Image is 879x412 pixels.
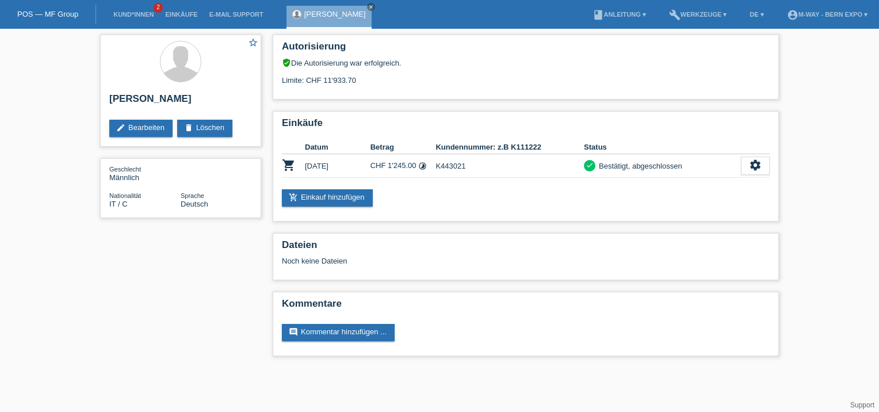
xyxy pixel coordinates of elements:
a: E-Mail Support [204,11,269,18]
i: account_circle [787,9,798,21]
span: Geschlecht [109,166,141,173]
a: deleteLöschen [177,120,232,137]
a: buildWerkzeuge ▾ [663,11,733,18]
a: close [367,3,375,11]
a: DE ▾ [744,11,769,18]
th: Status [584,140,741,154]
h2: [PERSON_NAME] [109,93,252,110]
i: delete [184,123,193,132]
a: star_border [248,37,258,49]
i: book [593,9,604,21]
a: bookAnleitung ▾ [587,11,652,18]
div: Bestätigt, abgeschlossen [595,160,682,172]
h2: Einkäufe [282,117,770,135]
span: 2 [154,3,163,13]
a: Support [850,401,874,409]
span: Italien / C / 01.07.2006 [109,200,128,208]
td: [DATE] [305,154,370,178]
a: commentKommentar hinzufügen ... [282,324,395,341]
div: Die Autorisierung war erfolgreich. [282,58,770,67]
i: close [368,4,374,10]
h2: Dateien [282,239,770,257]
i: star_border [248,37,258,48]
h2: Autorisierung [282,41,770,58]
td: CHF 1'245.00 [370,154,436,178]
a: Kund*innen [108,11,159,18]
td: K443021 [435,154,584,178]
span: Sprache [181,192,204,199]
th: Kundennummer: z.B K111222 [435,140,584,154]
a: add_shopping_cartEinkauf hinzufügen [282,189,373,207]
i: edit [116,123,125,132]
a: Einkäufe [159,11,203,18]
span: Nationalität [109,192,141,199]
i: settings [749,159,762,171]
div: Männlich [109,165,181,182]
i: Fixe Raten (24 Raten) [418,162,427,170]
i: check [586,161,594,169]
i: add_shopping_cart [289,193,298,202]
a: [PERSON_NAME] [304,10,366,18]
div: Limite: CHF 11'933.70 [282,67,770,85]
a: account_circlem-way - Bern Expo ▾ [781,11,873,18]
th: Datum [305,140,370,154]
i: comment [289,327,298,337]
a: editBearbeiten [109,120,173,137]
h2: Kommentare [282,298,770,315]
a: POS — MF Group [17,10,78,18]
div: Noch keine Dateien [282,257,633,265]
th: Betrag [370,140,436,154]
span: Deutsch [181,200,208,208]
i: POSP00026759 [282,158,296,172]
i: build [669,9,681,21]
i: verified_user [282,58,291,67]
